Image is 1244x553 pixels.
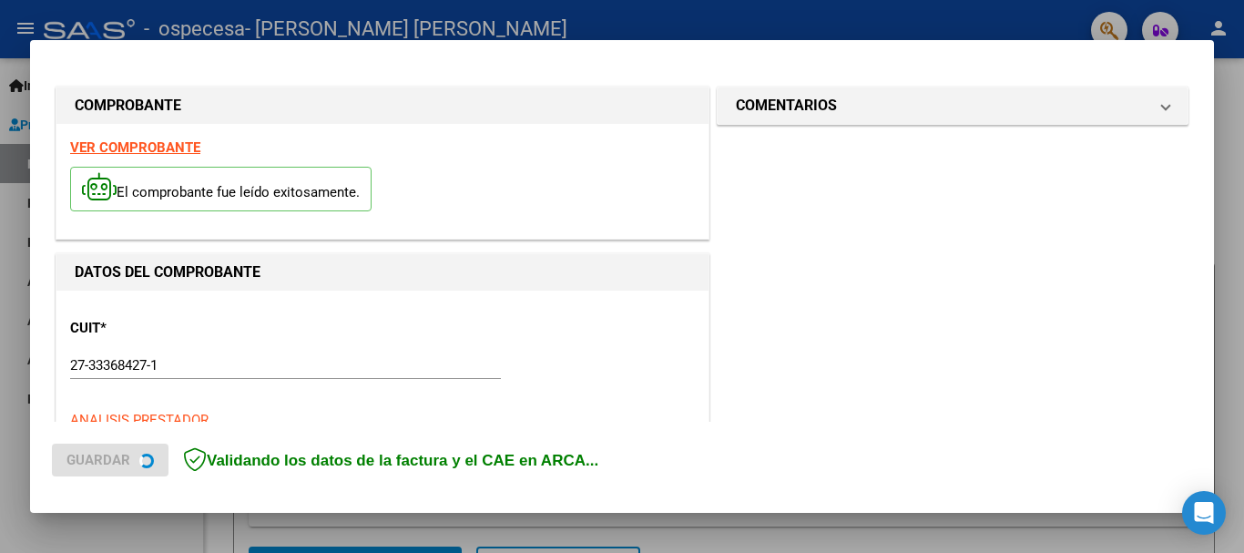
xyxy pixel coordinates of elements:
span: Validando los datos de la factura y el CAE en ARCA... [183,452,598,469]
p: El comprobante fue leído exitosamente. [70,167,372,211]
span: Guardar [66,452,130,468]
p: CUIT [70,318,258,339]
a: VER COMPROBANTE [70,139,200,156]
strong: COMPROBANTE [75,97,181,114]
h1: COMENTARIOS [736,95,837,117]
button: Guardar [52,444,168,476]
span: ANALISIS PRESTADOR [70,412,209,428]
strong: DATOS DEL COMPROBANTE [75,263,260,281]
mat-expansion-panel-header: COMENTARIOS [718,87,1188,124]
div: Open Intercom Messenger [1182,491,1226,535]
